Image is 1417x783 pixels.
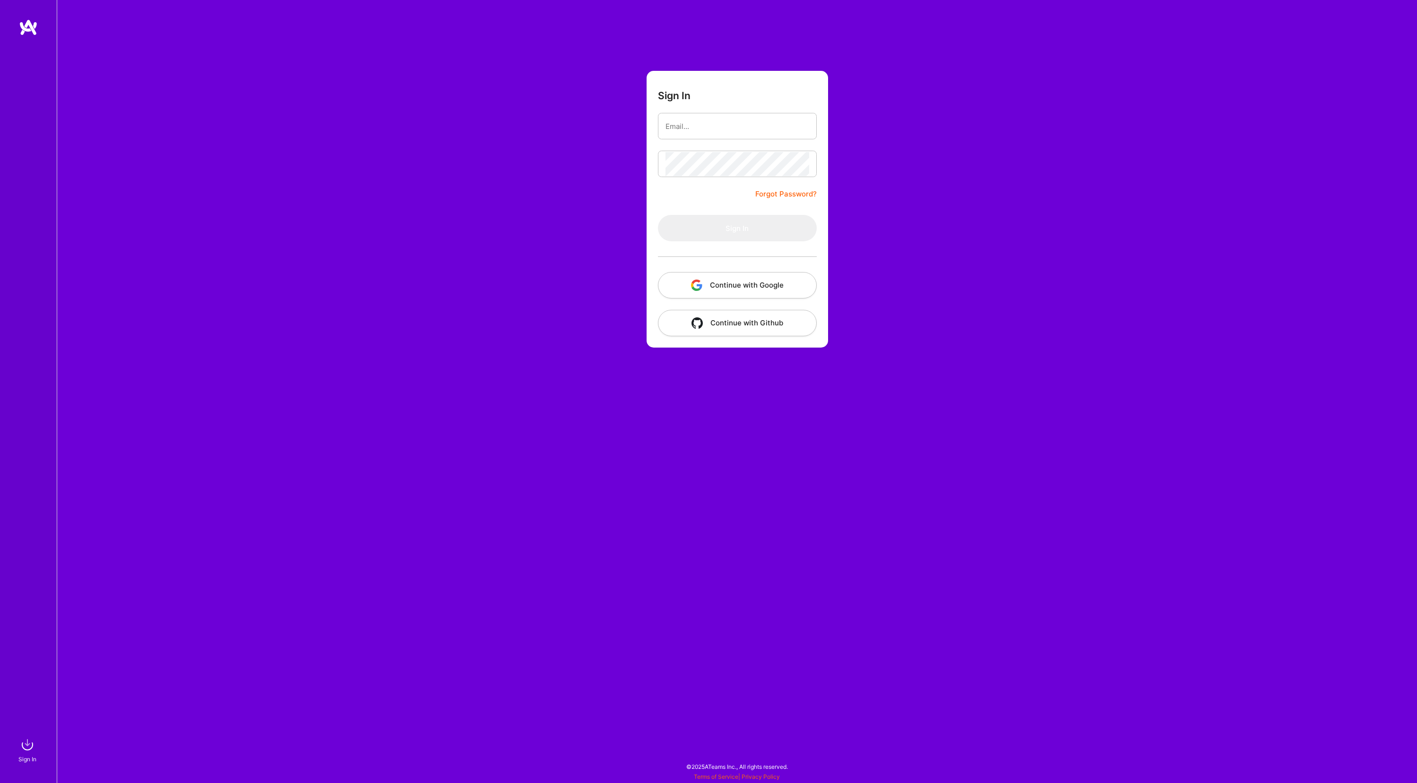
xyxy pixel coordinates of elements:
[691,280,702,291] img: icon
[18,735,37,754] img: sign in
[658,310,817,336] button: Continue with Github
[755,188,817,200] a: Forgot Password?
[19,19,38,36] img: logo
[694,773,780,780] span: |
[691,317,703,329] img: icon
[694,773,738,780] a: Terms of Service
[658,90,691,102] h3: Sign In
[57,755,1417,778] div: © 2025 ATeams Inc., All rights reserved.
[658,272,817,298] button: Continue with Google
[20,735,37,764] a: sign inSign In
[18,754,36,764] div: Sign In
[665,114,809,138] input: Email...
[742,773,780,780] a: Privacy Policy
[658,215,817,241] button: Sign In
